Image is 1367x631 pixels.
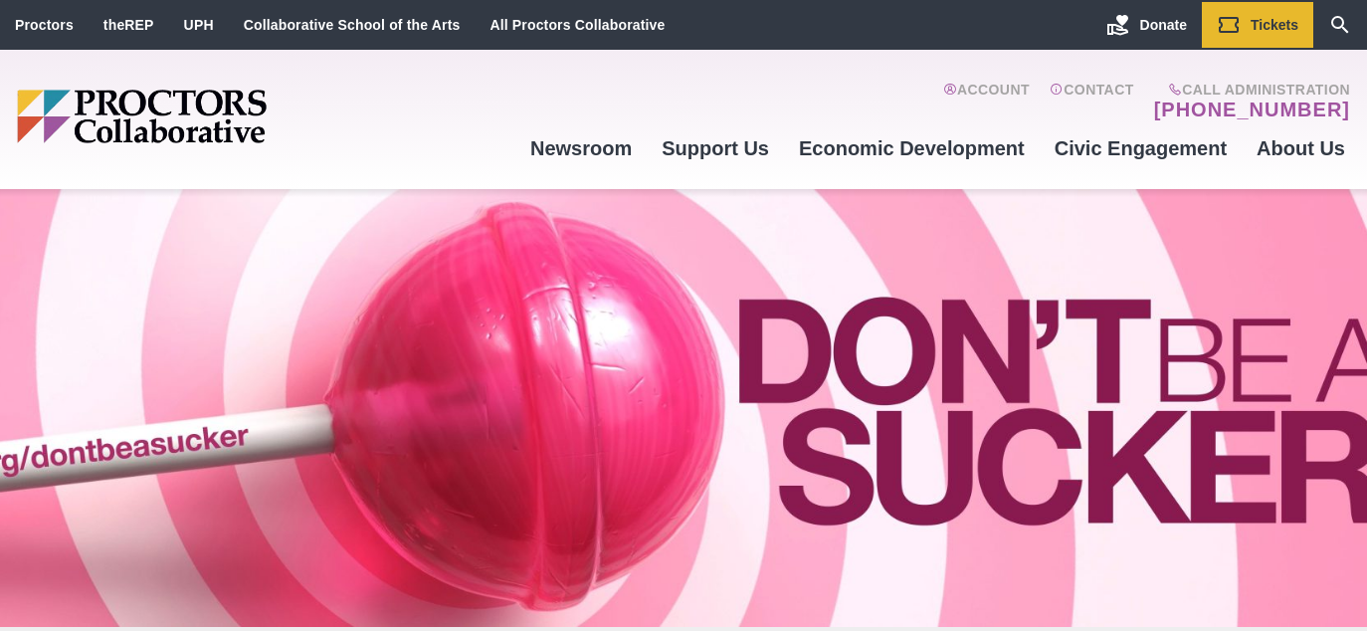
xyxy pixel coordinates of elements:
[489,17,665,33] a: All Proctors Collaborative
[244,17,461,33] a: Collaborative School of the Arts
[784,121,1040,175] a: Economic Development
[1202,2,1313,48] a: Tickets
[647,121,784,175] a: Support Us
[103,17,154,33] a: theREP
[1040,121,1242,175] a: Civic Engagement
[1251,17,1298,33] span: Tickets
[1242,121,1360,175] a: About Us
[1140,17,1187,33] span: Donate
[515,121,647,175] a: Newsroom
[17,90,420,143] img: Proctors logo
[1050,82,1134,121] a: Contact
[184,17,214,33] a: UPH
[1148,82,1350,98] span: Call Administration
[15,17,74,33] a: Proctors
[1154,98,1350,121] a: [PHONE_NUMBER]
[1313,2,1367,48] a: Search
[943,82,1030,121] a: Account
[1091,2,1202,48] a: Donate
